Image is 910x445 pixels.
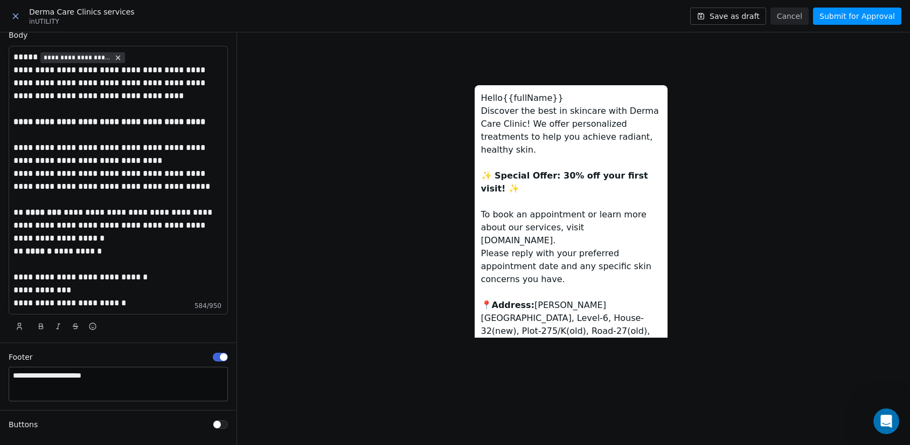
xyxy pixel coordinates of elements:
[481,248,651,284] span: Please reply with your preferred appointment date and any specific skin concerns you have.
[9,352,33,362] span: Footer
[492,300,534,310] span: Address:
[481,300,492,310] span: 📍
[481,93,503,103] span: Hello
[690,8,766,25] button: Save as draft
[9,419,38,430] span: Buttons
[29,17,135,26] span: in UTILITY
[9,31,27,39] span: Body
[466,338,676,369] img: WhatsApp
[324,4,344,25] button: Collapse window
[481,106,659,155] span: Discover the best in skincare with Derma Care Clinic! We offer personalized treatments to help yo...
[481,170,648,194] span: ✨ Special Offer: 30% off your first visit! ✨
[177,333,193,355] span: 😐
[873,408,899,434] iframe: Intercom live chat
[770,8,809,25] button: Cancel
[199,333,227,355] span: smiley reaction
[481,209,647,245] span: To book an appointment or learn more about our services, visit [DOMAIN_NAME].
[13,323,358,334] div: Did this answer your question?
[481,300,650,362] span: [PERSON_NAME][GEOGRAPHIC_DATA], Level-6, House-32(new), Plot-275/K(old), Road-27(old), [GEOGRAPHI...
[143,333,171,355] span: disappointed reaction
[205,333,221,355] span: 😃
[466,45,676,369] img: WhatsApp Background
[29,6,135,17] span: Derma Care Clinics services
[149,333,165,355] span: 😞
[466,45,676,77] img: WhatsApp
[142,368,228,377] a: Open in help center
[7,4,27,25] button: go back
[344,4,364,24] div: Close
[171,333,199,355] span: neutral face reaction
[813,8,901,25] button: Submit for Approval
[503,93,564,103] span: {{fullName}}
[192,302,224,310] span: 584 /950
